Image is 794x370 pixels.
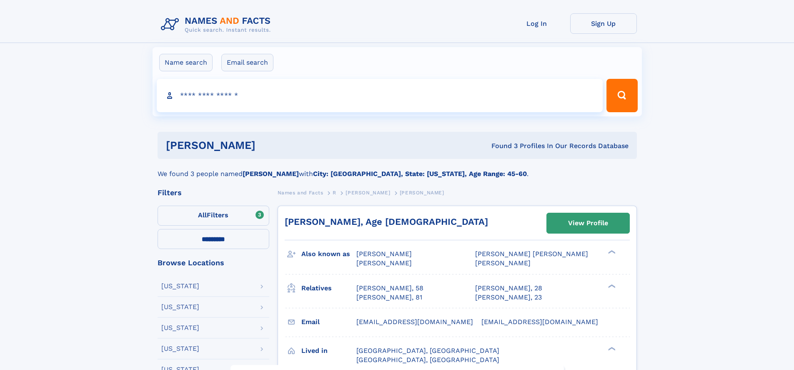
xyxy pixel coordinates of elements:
[243,170,299,178] b: [PERSON_NAME]
[547,213,629,233] a: View Profile
[158,189,269,196] div: Filters
[346,190,390,196] span: [PERSON_NAME]
[356,356,499,364] span: [GEOGRAPHIC_DATA], [GEOGRAPHIC_DATA]
[346,187,390,198] a: [PERSON_NAME]
[333,187,336,198] a: R
[606,283,616,289] div: ❯
[606,249,616,255] div: ❯
[301,344,356,358] h3: Lived in
[221,54,273,71] label: Email search
[158,259,269,267] div: Browse Locations
[333,190,336,196] span: R
[475,259,531,267] span: [PERSON_NAME]
[570,13,637,34] a: Sign Up
[313,170,527,178] b: City: [GEOGRAPHIC_DATA], State: [US_STATE], Age Range: 45-60
[400,190,444,196] span: [PERSON_NAME]
[475,250,588,258] span: [PERSON_NAME] [PERSON_NAME]
[475,293,542,302] a: [PERSON_NAME], 23
[161,325,199,331] div: [US_STATE]
[161,283,199,289] div: [US_STATE]
[157,79,603,112] input: search input
[481,318,598,326] span: [EMAIL_ADDRESS][DOMAIN_NAME]
[158,159,637,179] div: We found 3 people named with .
[159,54,213,71] label: Name search
[166,140,373,151] h1: [PERSON_NAME]
[356,250,412,258] span: [PERSON_NAME]
[161,304,199,310] div: [US_STATE]
[503,13,570,34] a: Log In
[568,214,608,233] div: View Profile
[301,315,356,329] h3: Email
[301,247,356,261] h3: Also known as
[356,284,423,293] a: [PERSON_NAME], 58
[356,293,422,302] a: [PERSON_NAME], 81
[356,347,499,355] span: [GEOGRAPHIC_DATA], [GEOGRAPHIC_DATA]
[475,284,542,293] a: [PERSON_NAME], 28
[356,318,473,326] span: [EMAIL_ADDRESS][DOMAIN_NAME]
[278,187,323,198] a: Names and Facts
[301,281,356,295] h3: Relatives
[606,346,616,351] div: ❯
[158,206,269,226] label: Filters
[606,79,637,112] button: Search Button
[285,216,488,227] a: [PERSON_NAME], Age [DEMOGRAPHIC_DATA]
[356,259,412,267] span: [PERSON_NAME]
[198,211,207,219] span: All
[373,141,629,151] div: Found 3 Profiles In Our Records Database
[161,345,199,352] div: [US_STATE]
[158,13,278,36] img: Logo Names and Facts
